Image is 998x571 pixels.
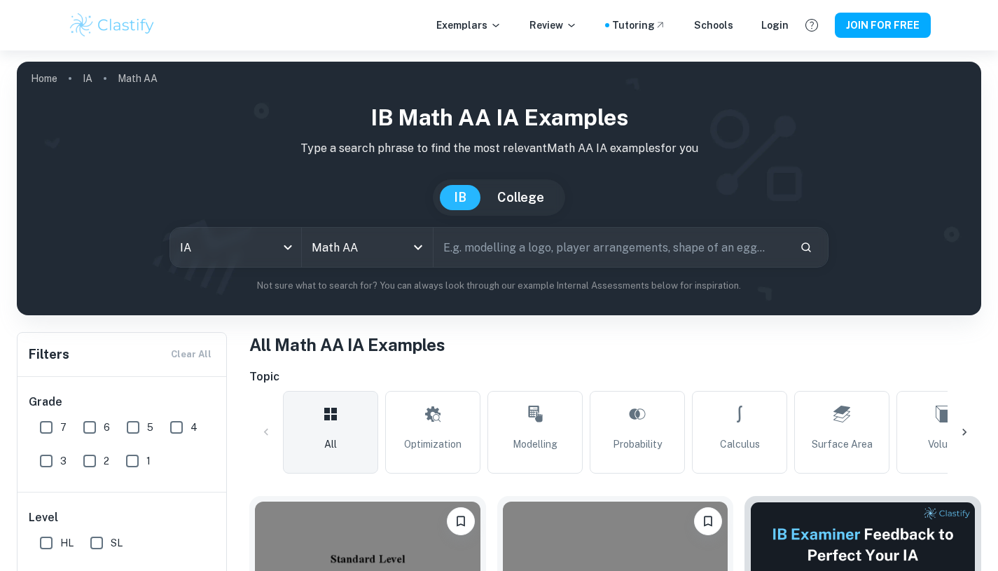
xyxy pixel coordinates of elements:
span: 5 [147,420,153,435]
a: Schools [694,18,733,33]
span: 3 [60,453,67,469]
button: Search [794,235,818,259]
span: Modelling [513,436,557,452]
p: Math AA [118,71,158,86]
span: 7 [60,420,67,435]
button: College [483,185,558,210]
h1: IB Math AA IA examples [28,101,970,135]
span: Volume [928,436,961,452]
button: Please log in to bookmark exemplars [694,507,722,535]
button: Please log in to bookmark exemplars [447,507,475,535]
span: All [324,436,337,452]
p: Type a search phrase to find the most relevant Math AA IA examples for you [28,140,970,157]
h1: All Math AA IA Examples [249,332,981,357]
p: Review [529,18,577,33]
span: SL [111,535,123,551]
button: Open [408,238,428,257]
span: Optimization [404,436,462,452]
h6: Grade [29,394,216,411]
button: IB [440,185,480,210]
h6: Level [29,509,216,526]
a: IA [83,69,92,88]
h6: Topic [249,369,981,385]
img: profile cover [17,62,981,315]
a: Login [761,18,789,33]
a: Home [31,69,57,88]
span: Surface Area [812,436,873,452]
span: 1 [146,453,151,469]
span: Calculus [720,436,760,452]
button: JOIN FOR FREE [835,13,931,38]
a: Tutoring [612,18,666,33]
div: IA [170,228,301,267]
img: Clastify logo [68,11,157,39]
input: E.g. modelling a logo, player arrangements, shape of an egg... [434,228,789,267]
span: 2 [104,453,109,469]
span: 6 [104,420,110,435]
p: Exemplars [436,18,501,33]
h6: Filters [29,345,69,364]
p: Not sure what to search for? You can always look through our example Internal Assessments below f... [28,279,970,293]
span: 4 [190,420,197,435]
span: HL [60,535,74,551]
span: Probability [613,436,662,452]
button: Help and Feedback [800,13,824,37]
